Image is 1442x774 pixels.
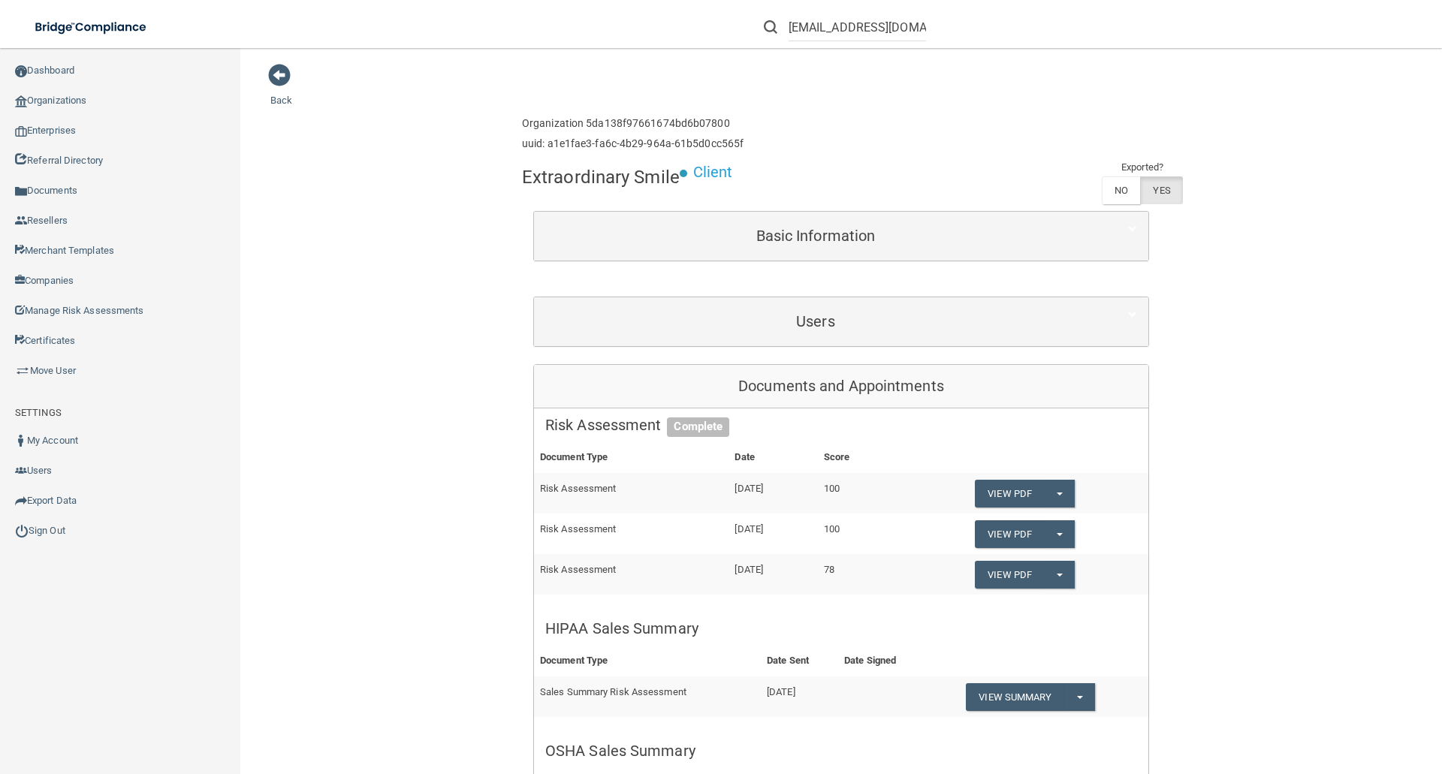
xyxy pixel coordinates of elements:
[270,77,292,106] a: Back
[15,404,62,422] label: SETTINGS
[975,480,1044,507] a: View PDF
[838,646,930,676] th: Date Signed
[545,417,1137,433] h5: Risk Assessment
[729,473,817,513] td: [DATE]
[667,417,729,437] span: Complete
[729,554,817,594] td: [DATE]
[818,442,902,473] th: Score
[15,215,27,227] img: ic_reseller.de258add.png
[15,363,30,378] img: briefcase.64adab9b.png
[545,620,1137,637] h5: HIPAA Sales Summary
[545,305,1137,339] a: Users
[761,646,838,676] th: Date Sent
[534,473,729,513] td: Risk Assessment
[545,227,1086,244] h5: Basic Information
[534,646,761,676] th: Document Type
[534,365,1148,408] div: Documents and Appointments
[15,465,27,477] img: icon-users.e205127d.png
[15,126,27,137] img: enterprise.0d942306.png
[1102,176,1140,204] label: NO
[534,513,729,554] td: Risk Assessment
[789,14,926,41] input: Search
[522,118,744,129] h6: Organization 5da138f97661674bd6b07800
[23,12,161,43] img: bridge_compliance_login_screen.278c3ca4.svg
[534,442,729,473] th: Document Type
[966,683,1063,711] a: View Summary
[534,554,729,594] td: Risk Assessment
[522,138,744,149] h6: uuid: a1e1fae3-fa6c-4b29-964a-61b5d0cc565f
[15,65,27,77] img: ic_dashboard_dark.d01f4a41.png
[545,742,1137,759] h5: OSHA Sales Summary
[1102,158,1183,176] td: Exported?
[975,561,1044,589] a: View PDF
[975,520,1044,548] a: View PDF
[15,495,27,507] img: icon-export.b9366987.png
[522,167,680,187] h4: Extraordinary Smile
[15,185,27,197] img: icon-documents.8dae5593.png
[15,95,27,107] img: organization-icon.f8decf85.png
[545,313,1086,330] h5: Users
[729,442,817,473] th: Date
[729,513,817,554] td: [DATE]
[1140,176,1182,204] label: YES
[15,524,29,538] img: ic_power_dark.7ecde6b1.png
[764,20,777,34] img: ic-search.3b580494.png
[545,219,1137,253] a: Basic Information
[818,554,902,594] td: 78
[818,473,902,513] td: 100
[534,676,761,717] td: Sales Summary Risk Assessment
[761,676,838,717] td: [DATE]
[693,158,733,186] p: Client
[818,513,902,554] td: 100
[15,435,27,447] img: ic_user_dark.df1a06c3.png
